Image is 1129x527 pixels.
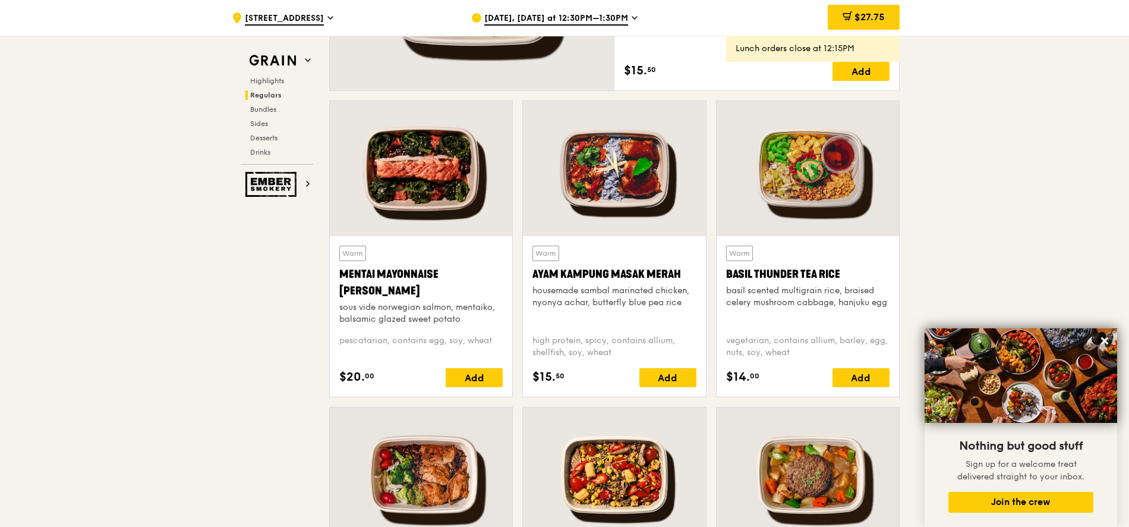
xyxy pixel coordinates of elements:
div: Basil Thunder Tea Rice [726,266,890,283]
div: high protein, spicy, contains allium, shellfish, soy, wheat [532,335,696,359]
span: 50 [647,65,656,74]
div: Add [832,62,890,81]
span: $27.75 [854,11,885,23]
button: Join the crew [948,492,1093,513]
div: Add [832,368,890,387]
span: 50 [556,371,564,381]
div: Lunch orders close at 12:15PM [736,43,890,55]
span: Sign up for a welcome treat delivered straight to your inbox. [957,459,1084,482]
span: 00 [365,371,374,381]
span: $15. [624,62,647,80]
span: $15. [532,368,556,386]
span: Sides [250,120,268,128]
div: Ayam Kampung Masak Merah [532,266,696,283]
div: Warm [726,246,753,261]
div: Add [446,368,503,387]
div: pescatarian, contains egg, soy, wheat [339,335,503,359]
img: Ember Smokery web logo [245,172,300,197]
img: Grain web logo [245,50,300,71]
div: Warm [339,246,366,261]
span: Drinks [250,148,270,156]
span: [DATE], [DATE] at 12:30PM–1:30PM [484,12,628,26]
div: sous vide norwegian salmon, mentaiko, balsamic glazed sweet potato [339,302,503,325]
span: Regulars [250,91,282,99]
span: $20. [339,368,365,386]
div: Add [639,368,696,387]
span: Desserts [250,134,277,142]
div: vegetarian, contains allium, barley, egg, nuts, soy, wheat [726,335,890,359]
span: 00 [750,371,759,381]
span: Nothing but good stuff [959,439,1083,453]
span: Highlights [250,77,284,85]
span: [STREET_ADDRESS] [245,12,324,26]
button: Close [1095,331,1114,350]
div: housemade sambal marinated chicken, nyonya achar, butterfly blue pea rice [532,285,696,309]
span: Bundles [250,105,276,114]
div: Mentai Mayonnaise [PERSON_NAME] [339,266,503,299]
div: Warm [532,246,559,261]
img: DSC07876-Edit02-Large.jpeg [925,328,1117,423]
div: basil scented multigrain rice, braised celery mushroom cabbage, hanjuku egg [726,285,890,309]
span: $14. [726,368,750,386]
